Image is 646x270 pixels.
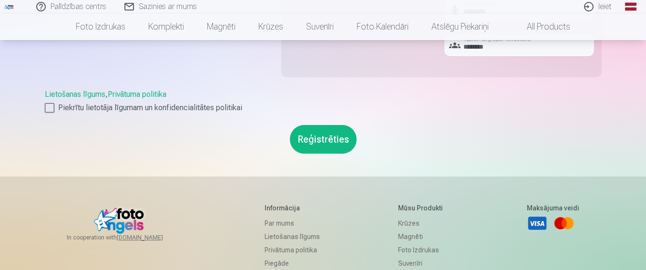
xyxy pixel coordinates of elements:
[64,13,137,40] a: Foto izdrukas
[247,13,295,40] a: Krūzes
[45,89,602,114] div: ,
[265,230,320,243] a: Lietošanas līgums
[265,257,320,270] a: Piegāde
[290,125,357,154] button: Reģistrēties
[4,4,14,10] img: /fa1
[137,13,195,40] a: Komplekti
[398,257,448,270] a: Suvenīri
[45,90,105,99] a: Lietošanas līgums
[295,13,345,40] a: Suvenīri
[195,13,247,40] a: Magnēti
[527,213,548,234] a: Visa
[398,230,448,243] a: Magnēti
[265,217,320,230] a: Par mums
[345,13,420,40] a: Foto kalendāri
[67,234,186,241] span: In cooperation with
[398,217,448,230] a: Krūzes
[108,90,166,99] a: Privātuma politika
[398,203,448,213] h5: Mūsu produkti
[500,13,582,40] a: All products
[398,243,448,257] a: Foto izdrukas
[527,203,579,213] h5: Maksājuma veidi
[265,243,320,257] a: Privātuma politika
[420,13,500,40] a: Atslēgu piekariņi
[554,213,574,234] a: Mastercard
[45,102,602,114] label: Piekrītu lietotāja līgumam un konfidencialitātes politikai
[265,203,320,213] h5: Informācija
[117,234,186,241] a: [DOMAIN_NAME]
